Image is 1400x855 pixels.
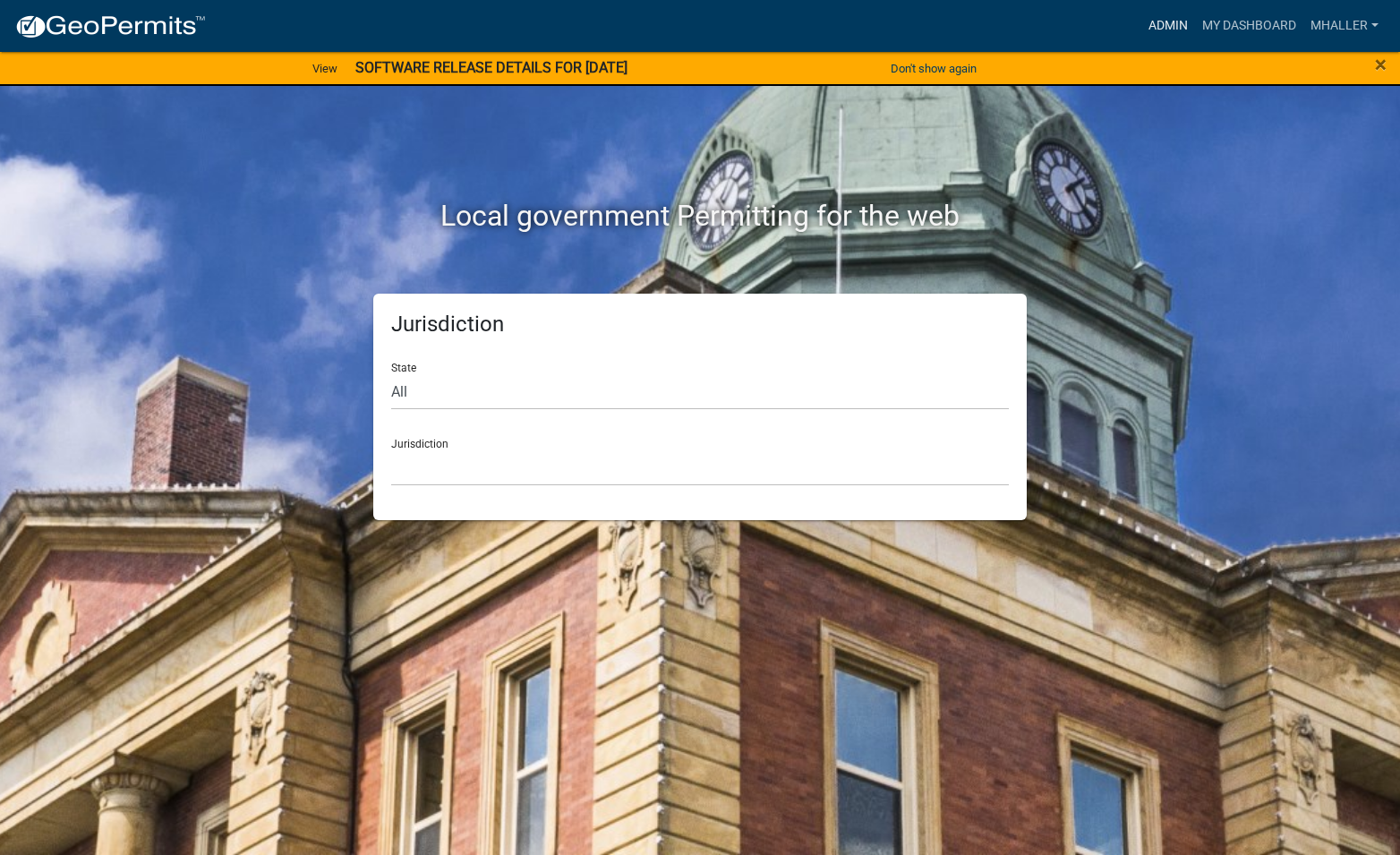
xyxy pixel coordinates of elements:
a: View [305,54,345,83]
a: My Dashboard [1195,9,1303,43]
span: × [1375,52,1387,77]
strong: SOFTWARE RELEASE DETAILS FOR [DATE] [355,59,627,76]
h2: Local government Permitting for the web [203,199,1197,233]
h5: Jurisdiction [391,312,1009,338]
button: Close [1375,54,1387,75]
a: mhaller [1303,9,1386,43]
a: Admin [1141,9,1195,43]
button: Don't show again [884,54,984,83]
